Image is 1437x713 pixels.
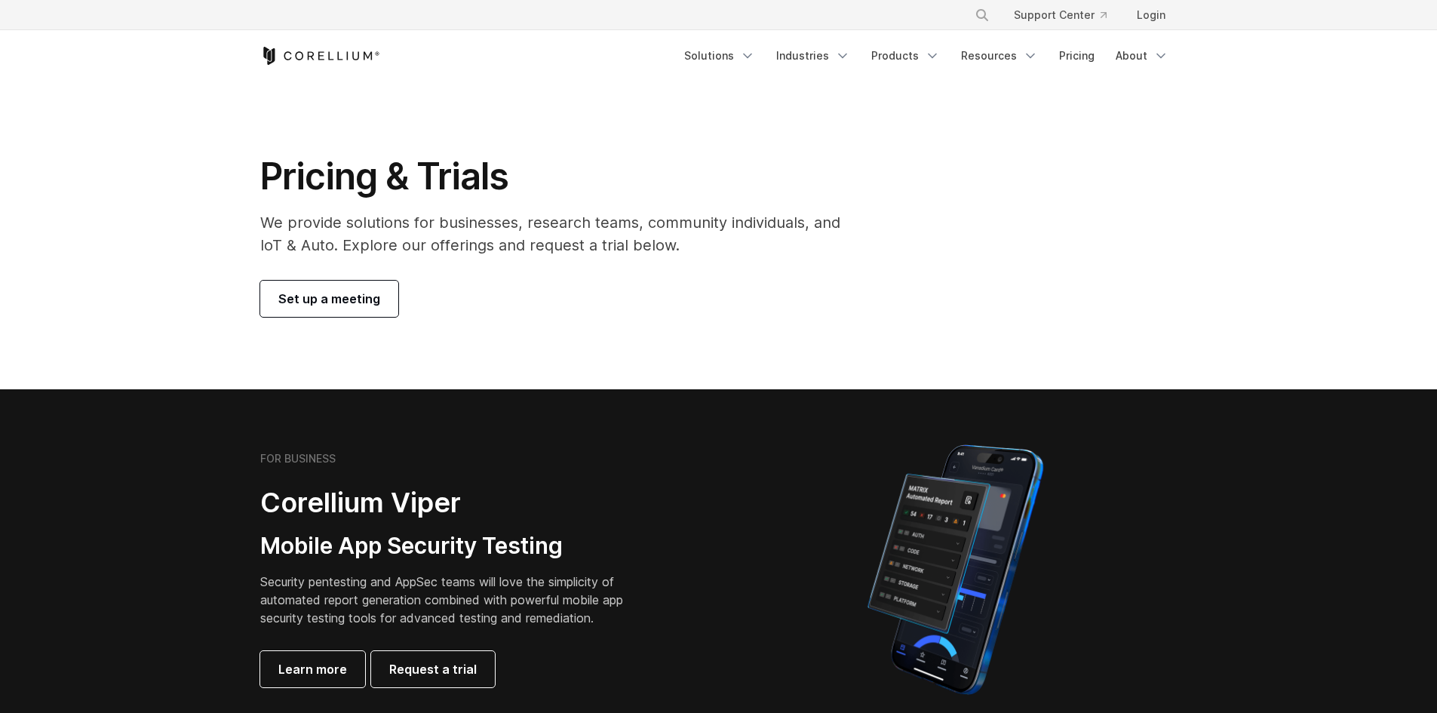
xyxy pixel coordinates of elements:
a: About [1107,42,1178,69]
a: Pricing [1050,42,1104,69]
img: Corellium MATRIX automated report on iPhone showing app vulnerability test results across securit... [842,438,1069,702]
span: Request a trial [389,660,477,678]
div: Navigation Menu [956,2,1178,29]
a: Request a trial [371,651,495,687]
button: Search [969,2,996,29]
h1: Pricing & Trials [260,154,861,199]
h6: FOR BUSINESS [260,452,336,466]
span: Set up a meeting [278,290,380,308]
a: Products [862,42,949,69]
div: Navigation Menu [675,42,1178,69]
a: Login [1125,2,1178,29]
a: Corellium Home [260,47,380,65]
span: Learn more [278,660,347,678]
p: Security pentesting and AppSec teams will love the simplicity of automated report generation comb... [260,573,646,627]
a: Set up a meeting [260,281,398,317]
h3: Mobile App Security Testing [260,532,646,561]
a: Solutions [675,42,764,69]
a: Support Center [1002,2,1119,29]
a: Learn more [260,651,365,687]
p: We provide solutions for businesses, research teams, community individuals, and IoT & Auto. Explo... [260,211,861,257]
a: Resources [952,42,1047,69]
h2: Corellium Viper [260,486,646,520]
a: Industries [767,42,859,69]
